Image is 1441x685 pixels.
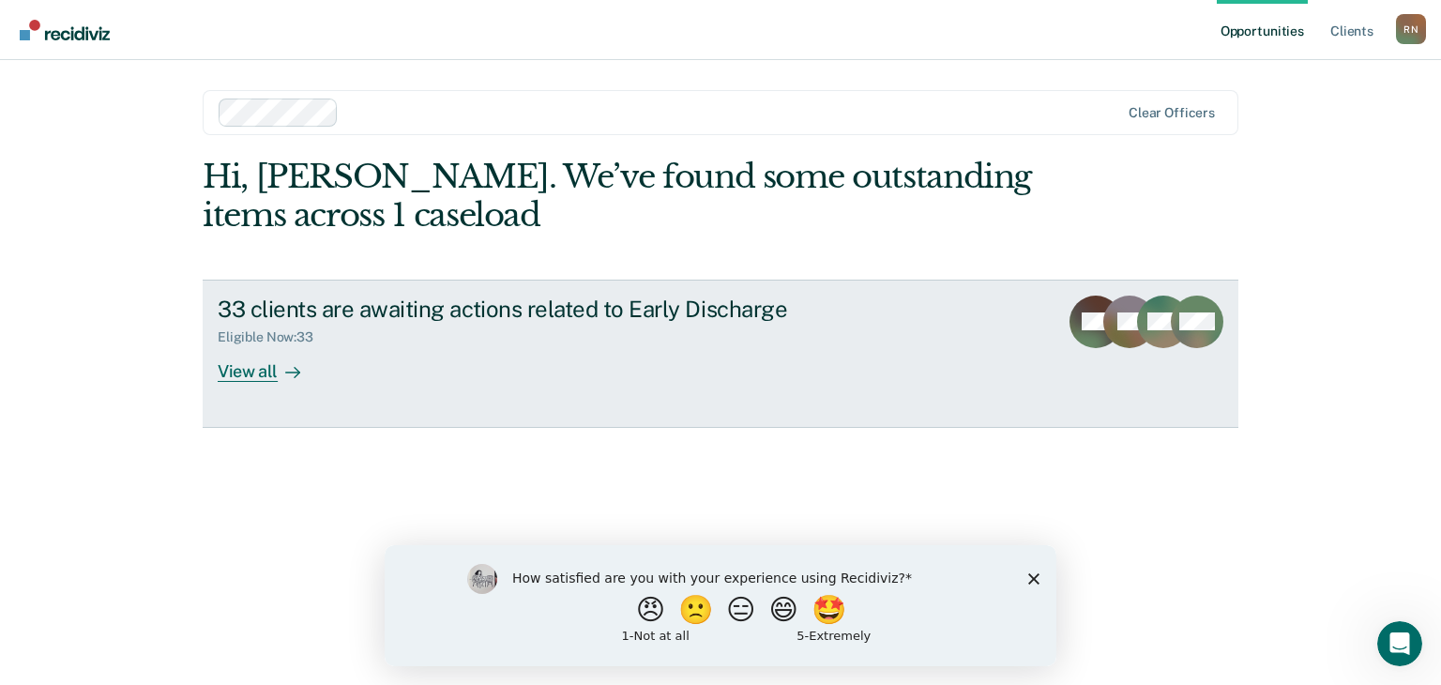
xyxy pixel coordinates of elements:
div: Eligible Now : 33 [218,329,328,345]
div: View all [218,345,323,382]
div: R N [1396,14,1426,44]
iframe: Intercom live chat [1377,621,1422,666]
div: 33 clients are awaiting actions related to Early Discharge [218,296,876,323]
div: Hi, [PERSON_NAME]. We’ve found some outstanding items across 1 caseload [203,158,1031,235]
div: Clear officers [1129,105,1215,121]
a: 33 clients are awaiting actions related to Early DischargeEligible Now:33View all [203,280,1238,428]
iframe: Survey by Kim from Recidiviz [385,545,1056,666]
img: Recidiviz [20,20,110,40]
button: Profile dropdown button [1396,14,1426,44]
